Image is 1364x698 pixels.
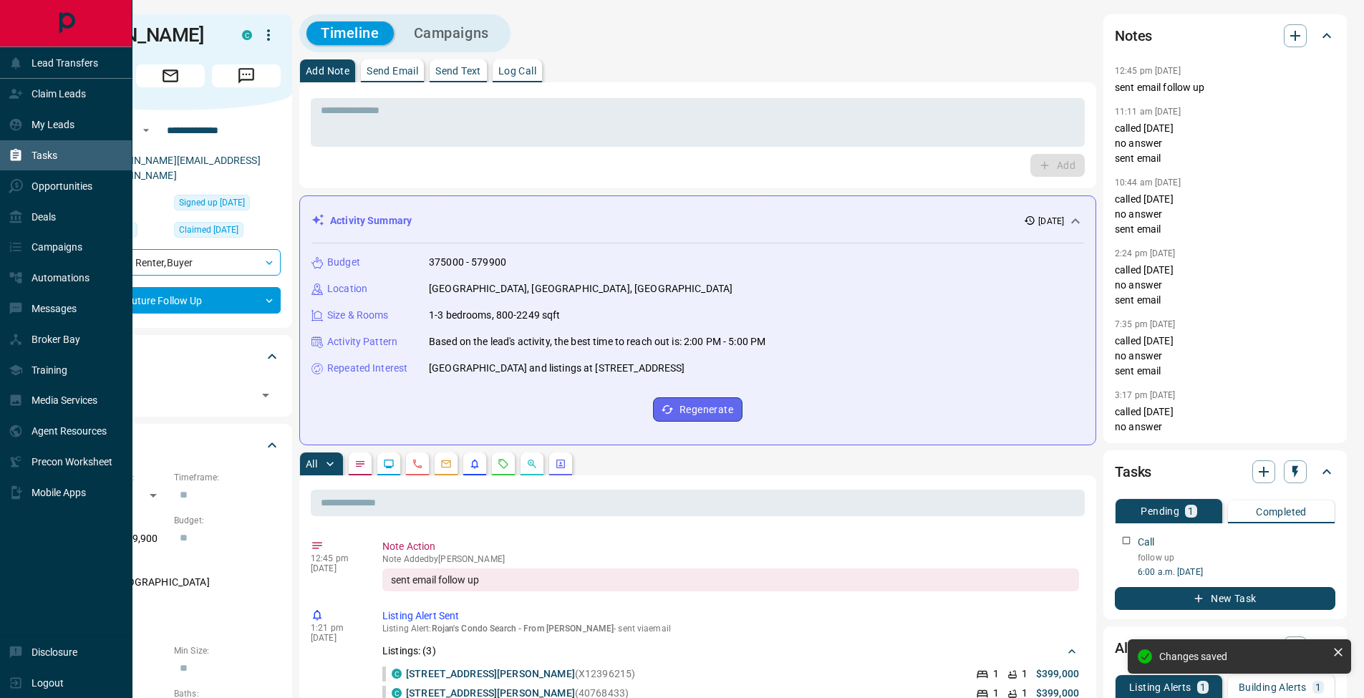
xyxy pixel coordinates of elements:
[1115,587,1335,610] button: New Task
[174,195,281,215] div: Mon Oct 14 2024
[1115,19,1335,53] div: Notes
[367,66,418,76] p: Send Email
[179,223,238,237] span: Claimed [DATE]
[60,558,281,571] p: Areas Searched:
[1115,636,1152,659] h2: Alerts
[306,66,349,76] p: Add Note
[382,638,1079,664] div: Listings: (3)
[327,361,407,376] p: Repeated Interest
[435,66,481,76] p: Send Text
[174,644,281,657] p: Min Size:
[60,428,281,462] div: Criteria
[526,458,538,470] svg: Opportunities
[60,249,281,276] div: Renter , Buyer
[60,601,281,614] p: Motivation:
[174,471,281,484] p: Timeframe:
[392,688,402,698] div: condos.ca
[382,568,1079,591] div: sent email follow up
[382,609,1079,624] p: Listing Alert Sent
[1188,506,1194,516] p: 1
[306,21,394,45] button: Timeline
[179,195,245,210] span: Signed up [DATE]
[99,155,261,181] a: [DOMAIN_NAME][EMAIL_ADDRESS][DOMAIN_NAME]
[311,553,361,563] p: 12:45 pm
[1115,121,1335,166] p: called [DATE] no answer sent email
[1141,506,1179,516] p: Pending
[242,30,252,40] div: condos.ca
[212,64,281,87] span: Message
[555,458,566,470] svg: Agent Actions
[1038,215,1064,228] p: [DATE]
[498,66,536,76] p: Log Call
[354,458,366,470] svg: Notes
[1115,404,1335,450] p: called [DATE] no answer sent email
[311,563,361,573] p: [DATE]
[1138,566,1335,578] p: 6:00 a.m. [DATE]
[1115,248,1176,258] p: 2:24 pm [DATE]
[382,644,436,659] p: Listings: ( 3 )
[1129,682,1191,692] p: Listing Alerts
[311,623,361,633] p: 1:21 pm
[1036,667,1079,682] p: $399,000
[383,458,395,470] svg: Lead Browsing Activity
[136,64,205,87] span: Email
[137,122,155,139] button: Open
[406,668,575,679] a: [STREET_ADDRESS][PERSON_NAME]
[429,361,685,376] p: [GEOGRAPHIC_DATA] and listings at [STREET_ADDRESS]
[429,255,506,270] p: 375000 - 579900
[1200,682,1206,692] p: 1
[1115,192,1335,237] p: called [DATE] no answer sent email
[498,458,509,470] svg: Requests
[1115,390,1176,400] p: 3:17 pm [DATE]
[311,208,1084,234] div: Activity Summary[DATE]
[392,669,402,679] div: condos.ca
[1115,631,1335,665] div: Alerts
[993,667,999,682] p: 1
[1159,651,1327,662] div: Changes saved
[311,633,361,643] p: [DATE]
[60,287,281,314] div: Future Follow Up
[1239,682,1307,692] p: Building Alerts
[327,308,389,323] p: Size & Rooms
[382,554,1079,564] p: Note Added by [PERSON_NAME]
[429,334,765,349] p: Based on the lead's activity, the best time to reach out is: 2:00 PM - 5:00 PM
[1115,66,1181,76] p: 12:45 pm [DATE]
[330,213,412,228] p: Activity Summary
[1315,682,1321,692] p: 1
[382,539,1079,554] p: Note Action
[1115,319,1176,329] p: 7:35 pm [DATE]
[1115,178,1181,188] p: 10:44 am [DATE]
[327,281,367,296] p: Location
[327,255,360,270] p: Budget
[1256,507,1307,517] p: Completed
[429,281,732,296] p: [GEOGRAPHIC_DATA], [GEOGRAPHIC_DATA], [GEOGRAPHIC_DATA]
[174,514,281,527] p: Budget:
[412,458,423,470] svg: Calls
[1115,107,1181,117] p: 11:11 am [DATE]
[429,308,561,323] p: 1-3 bedrooms, 800-2249 sqft
[306,459,317,469] p: All
[327,334,397,349] p: Activity Pattern
[1115,24,1152,47] h2: Notes
[1115,334,1335,379] p: called [DATE] no answer sent email
[400,21,503,45] button: Campaigns
[406,667,635,682] p: (X12396215)
[469,458,480,470] svg: Listing Alerts
[1022,667,1027,682] p: 1
[60,571,281,594] p: Kitchener, [GEOGRAPHIC_DATA]
[432,624,614,634] span: Rojan's Condo Search - From [PERSON_NAME]
[1115,80,1335,95] p: sent email follow up
[1138,535,1155,550] p: Call
[1138,551,1335,564] p: follow up
[60,24,221,47] h1: [PERSON_NAME]
[60,339,281,374] div: Tags
[440,458,452,470] svg: Emails
[653,397,743,422] button: Regenerate
[1115,263,1335,308] p: called [DATE] no answer sent email
[1115,460,1151,483] h2: Tasks
[174,222,281,242] div: Mon Feb 10 2025
[1115,455,1335,489] div: Tasks
[382,624,1079,634] p: Listing Alert : - sent via email
[256,385,276,405] button: Open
